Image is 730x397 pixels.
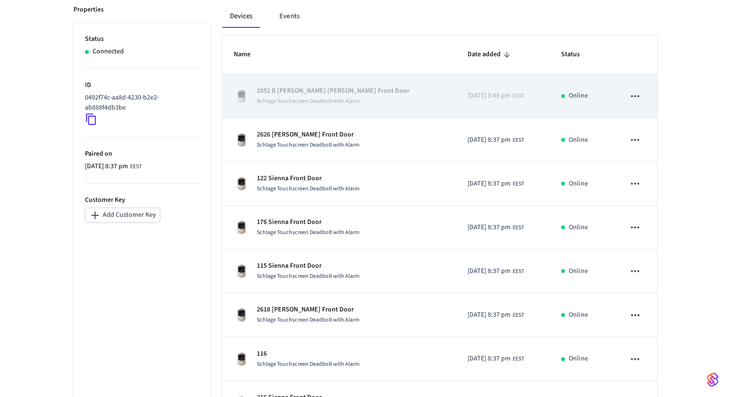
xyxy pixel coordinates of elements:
span: EEST [130,162,142,171]
div: Europe/Bucharest [85,161,142,172]
span: [DATE] 8:37 pm [467,354,511,364]
span: EEST [513,311,524,320]
p: Online [569,223,588,233]
p: 2626 [PERSON_NAME] Front Door [257,130,359,140]
span: [DATE] 8:37 pm [467,266,511,276]
span: [DATE] 8:37 pm [467,135,511,145]
span: Schlage Touchscreen Deadbolt with Alarm [257,228,359,236]
button: Devices [222,5,260,28]
div: Europe/Bucharest [467,91,524,101]
p: Customer Key [85,195,199,205]
span: EEST [513,355,524,363]
p: 2052 B [PERSON_NAME] [PERSON_NAME] Front Door [257,86,409,96]
img: Schlage Sense Smart Deadbolt with Camelot Trim, Front [234,176,249,191]
p: Online [569,354,588,364]
span: [DATE] 3:49 pm [467,91,511,101]
p: 2618 [PERSON_NAME] Front Door [257,305,359,315]
div: Europe/Bucharest [467,354,524,364]
span: [DATE] 8:37 pm [467,179,511,189]
span: EEST [513,267,524,276]
button: Events [272,5,307,28]
div: Europe/Bucharest [467,179,524,189]
div: connected account tabs [222,5,657,28]
div: Europe/Bucharest [467,135,524,145]
span: Date added [467,47,513,62]
div: Europe/Bucharest [467,310,524,320]
img: SeamLogoGradient.69752ec5.svg [707,372,718,387]
span: Schlage Touchscreen Deadbolt with Alarm [257,360,359,368]
span: Name [234,47,263,62]
span: Schlage Touchscreen Deadbolt with Alarm [257,185,359,193]
p: Connected [93,47,124,57]
p: 116 [257,349,359,359]
span: Schlage Touchscreen Deadbolt with Alarm [257,141,359,149]
img: Schlage Sense Smart Deadbolt with Camelot Trim, Front [234,351,249,367]
img: Schlage Sense Smart Deadbolt with Camelot Trim, Front [234,307,249,323]
p: Properties [73,5,104,15]
p: 115 Sienna Front Door [257,261,359,271]
button: Add Customer Key [85,208,160,223]
img: Schlage Sense Smart Deadbolt with Camelot Trim, Front [234,220,249,235]
span: EEST [513,223,524,232]
p: Online [569,266,588,276]
img: Schlage Sense Smart Deadbolt with Camelot Trim, Front [234,88,249,104]
span: Schlage Touchscreen Deadbolt with Alarm [257,97,359,105]
p: ID [85,80,199,90]
span: [DATE] 8:37 pm [85,161,128,172]
span: Status [561,47,592,62]
div: Europe/Bucharest [467,266,524,276]
span: [DATE] 8:37 pm [467,310,511,320]
p: Online [569,310,588,320]
img: Schlage Sense Smart Deadbolt with Camelot Trim, Front [234,263,249,279]
div: Europe/Bucharest [467,223,524,233]
img: Schlage Sense Smart Deadbolt with Camelot Trim, Front [234,132,249,148]
p: 122 Sienna Front Door [257,174,359,184]
p: Online [569,91,588,101]
span: [DATE] 8:37 pm [467,223,511,233]
span: Schlage Touchscreen Deadbolt with Alarm [257,316,359,324]
p: Online [569,135,588,145]
p: Paired on [85,149,199,159]
span: EEST [513,180,524,188]
p: 176 Sienna Front Door [257,217,359,227]
p: Status [85,34,199,44]
span: EEST [513,92,524,100]
span: Schlage Touchscreen Deadbolt with Alarm [257,272,359,280]
p: 0492f74c-aa8d-4230-b2e2-ab888f4db3be [85,93,195,113]
p: Online [569,179,588,189]
span: EEST [513,136,524,145]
